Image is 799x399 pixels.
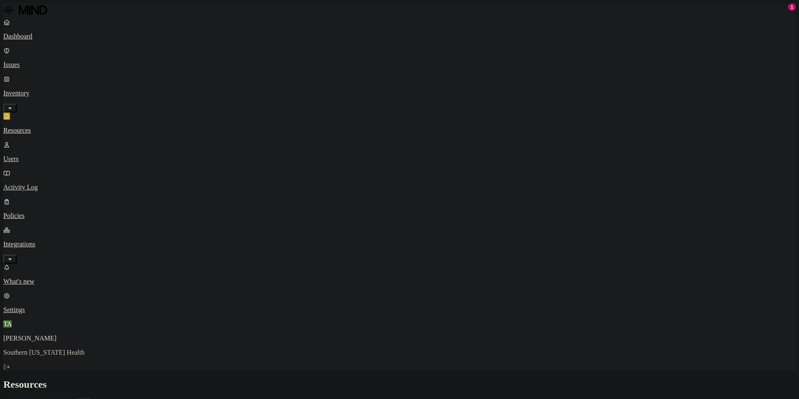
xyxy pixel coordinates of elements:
a: Dashboard [3,18,796,40]
a: Issues [3,47,796,69]
a: Integrations [3,226,796,262]
p: Inventory [3,90,796,97]
p: Issues [3,61,796,69]
p: Resources [3,127,796,134]
p: Users [3,155,796,163]
a: Resources [3,113,796,134]
a: Users [3,141,796,163]
p: Dashboard [3,33,796,40]
p: Settings [3,306,796,314]
div: 1 [788,3,796,11]
h2: Resources [3,379,796,390]
span: TA [3,320,12,327]
a: Settings [3,292,796,314]
a: Activity Log [3,169,796,191]
p: Southern [US_STATE] Health [3,349,796,356]
img: MIND [3,3,47,17]
p: Activity Log [3,184,796,191]
a: Inventory [3,75,796,111]
a: Policies [3,198,796,220]
p: What's new [3,278,796,285]
p: Integrations [3,240,796,248]
p: Policies [3,212,796,220]
a: What's new [3,263,796,285]
a: MIND [3,3,796,18]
